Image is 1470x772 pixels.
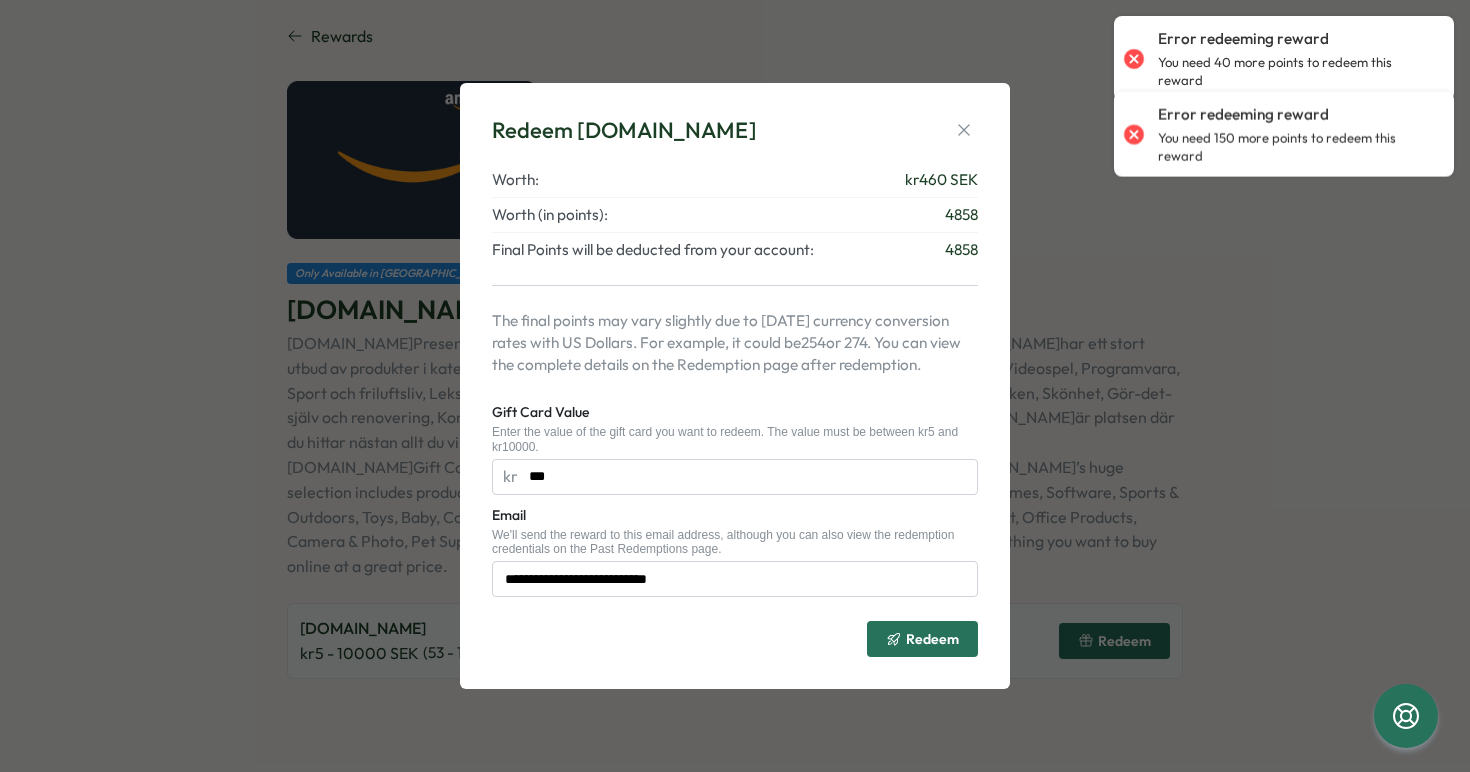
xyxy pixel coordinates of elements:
[905,169,978,191] span: kr 460 SEK
[945,204,978,226] span: 4858
[492,310,978,376] p: The final points may vary slightly due to [DATE] currency conversion rates with US Dollars. For e...
[906,632,959,646] span: Redeem
[492,402,589,424] label: Gift Card Value
[492,115,757,146] div: Redeem [DOMAIN_NAME]
[1158,28,1329,50] p: Error redeeming reward
[492,169,539,191] span: Worth:
[945,239,978,261] span: 4858
[492,204,608,226] span: Worth (in points):
[1158,104,1329,126] p: Error redeeming reward
[492,528,978,557] div: We'll send the reward to this email address, although you can also view the redemption credential...
[1158,130,1434,165] p: You need 150 more points to redeem this reward
[1158,54,1434,89] p: You need 40 more points to redeem this reward
[492,425,978,454] div: Enter the value of the gift card you want to redeem. The value must be between kr5 and kr10000.
[867,621,978,657] button: Redeem
[492,239,814,261] span: Final Points will be deducted from your account:
[492,505,526,527] label: Email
